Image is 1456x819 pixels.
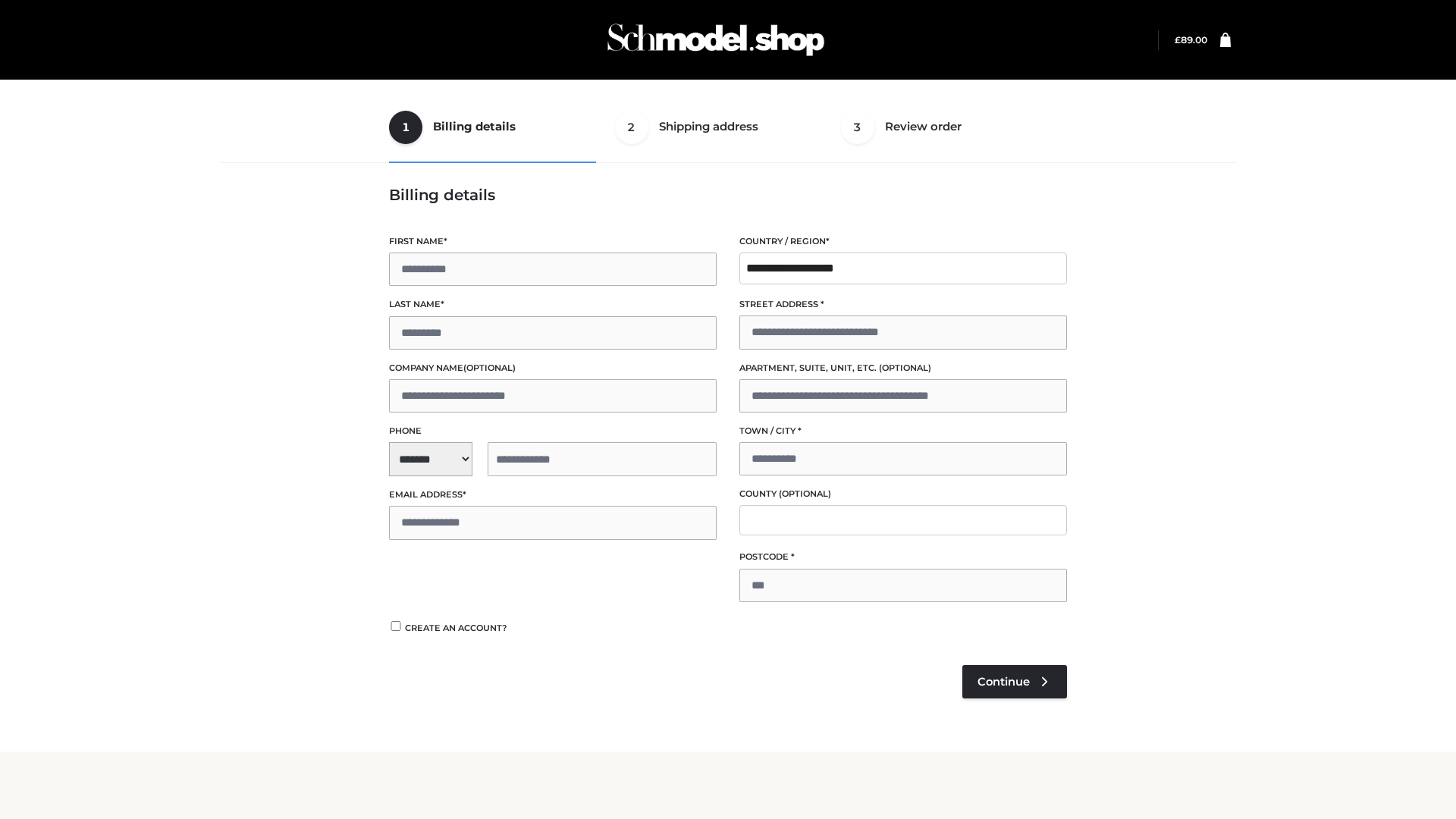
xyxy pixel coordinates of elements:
[389,488,717,502] label: Email address
[977,675,1030,689] span: Continue
[602,10,830,70] img: Schmodel Admin 964
[1175,34,1207,45] a: £89.00
[389,186,1067,204] h3: Billing details
[389,424,717,438] label: Phone
[389,621,403,631] input: Create an account?
[879,362,931,373] span: (optional)
[739,361,1067,375] label: Apartment, suite, unit, etc.
[779,488,831,499] span: (optional)
[739,424,1067,438] label: Town / City
[463,362,516,373] span: (optional)
[739,550,1067,564] label: Postcode
[962,665,1067,698] a: Continue
[405,623,507,633] span: Create an account?
[739,297,1067,312] label: Street address
[1175,34,1181,45] span: £
[389,361,717,375] label: Company name
[389,234,717,249] label: First name
[739,487,1067,501] label: County
[739,234,1067,249] label: Country / Region
[389,297,717,312] label: Last name
[1175,34,1207,45] bdi: 89.00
